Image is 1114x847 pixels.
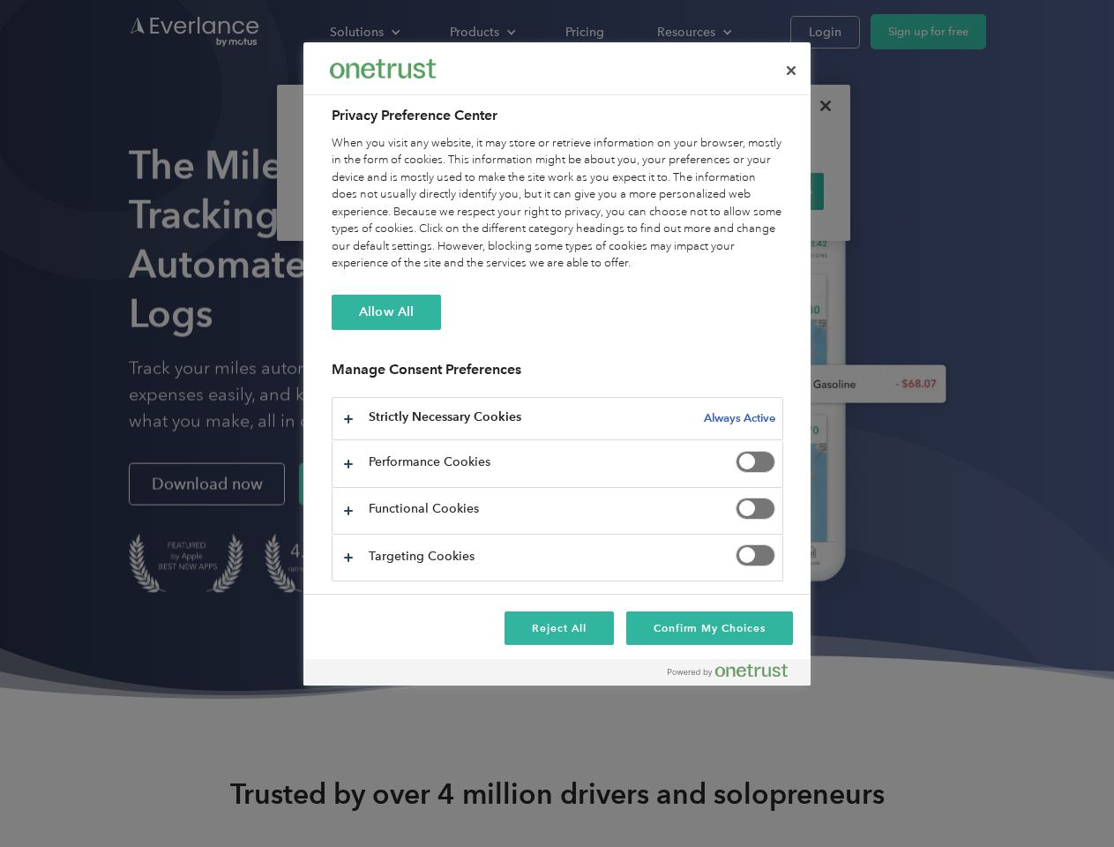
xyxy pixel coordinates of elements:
[330,51,436,86] div: Everlance
[772,51,811,90] button: Close
[303,42,811,686] div: Preference center
[332,135,783,273] div: When you visit any website, it may store or retrieve information on your browser, mostly in the f...
[626,611,793,645] button: Confirm My Choices
[332,361,783,388] h3: Manage Consent Preferences
[303,42,811,686] div: Privacy Preference Center
[505,611,614,645] button: Reject All
[330,59,436,78] img: Everlance
[668,663,788,678] img: Powered by OneTrust Opens in a new Tab
[332,105,783,126] h2: Privacy Preference Center
[668,663,802,686] a: Powered by OneTrust Opens in a new Tab
[332,295,441,330] button: Allow All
